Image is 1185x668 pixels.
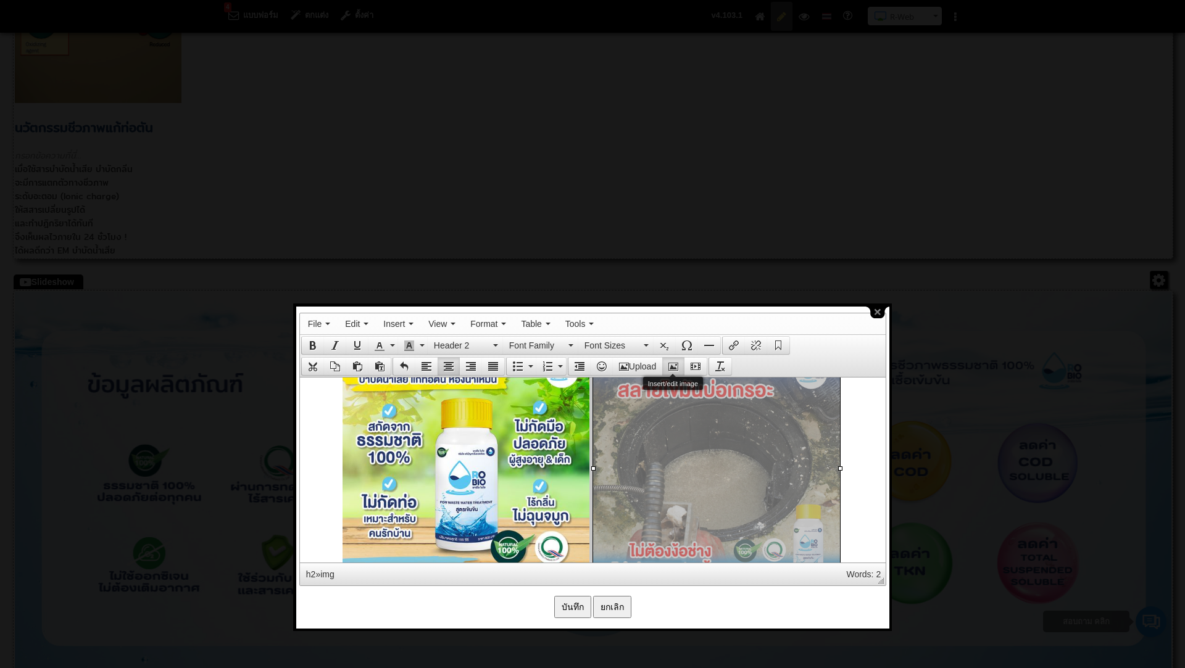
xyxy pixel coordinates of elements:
div: Insert/edit link [722,336,745,355]
span: Font Sizes [584,339,640,352]
iframe: Rich Text Area. Press ALT-F9 for menu. Press ALT-F10 for toolbar. Press ALT-0 for help [300,377,886,563]
div: Underline [346,336,368,355]
div: Font Sizes [578,336,654,355]
input: บันทึก [554,596,591,618]
span: Edit [345,319,360,329]
div: Copy [324,357,346,376]
span: View [428,319,447,329]
div: Insert/edit video [684,357,707,376]
div: Font Family [503,336,578,355]
div: » [315,569,320,579]
div: Decrease indent [568,357,591,376]
div: Subscript [654,336,676,355]
div: Remove link [745,336,767,355]
div: Align left [415,357,438,376]
div: Bold [301,336,324,355]
span: Header 2 [434,339,489,352]
div: Paste [346,357,368,376]
div: Bullet list [506,357,536,376]
div: Insert/edit image [643,377,703,390]
div: h2 [306,569,316,579]
div: Insert/edit image [662,357,684,376]
label: Words: 2 [841,564,886,584]
span: Insert [383,319,405,329]
input: ยกเลิก [593,596,631,618]
span: Font Family [509,339,565,352]
div: Background color [398,336,428,355]
div: Numbered list [536,357,567,376]
div: Align center [438,357,460,376]
div: Undo [393,357,415,376]
button: close [866,307,889,318]
div: Justify [482,357,505,376]
div: Special character [676,336,698,355]
div: Anchor [767,336,790,355]
span: Format [470,319,497,329]
span: File [308,319,322,329]
div: img [320,569,335,579]
div: Align right [460,357,482,376]
div: Italic [324,336,346,355]
span: Table [521,319,541,329]
div: Text color [368,336,398,355]
div: Horizontal line [698,336,721,355]
button: Upload [613,358,662,375]
div: Upload an image [613,357,662,376]
div: Paste as text [368,357,391,376]
div: Clear formatting [709,357,732,376]
div: Cut [301,357,324,376]
div: Emoticons [591,357,613,376]
span: Tools [565,319,586,329]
